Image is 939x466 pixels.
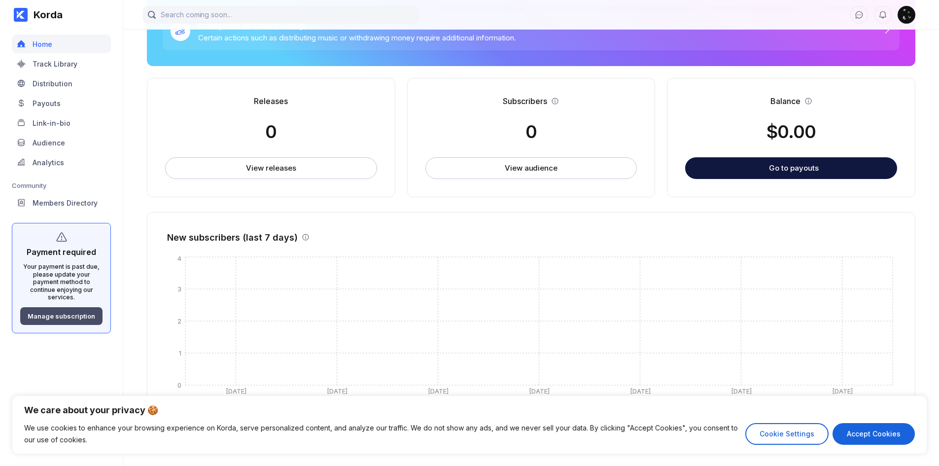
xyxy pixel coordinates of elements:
[33,139,65,147] div: Audience
[33,40,52,48] div: Home
[179,349,181,357] tspan: 1
[766,121,816,143] div: $ 0.00
[898,6,915,24] img: ab6761610000e5eb2dca2768c660db51210a9e6a
[167,232,298,243] div: New subscribers (last 7 days)
[12,74,111,94] a: Distribution
[525,121,537,143] div: 0
[12,54,111,74] a: Track Library
[12,181,111,189] div: Community
[745,423,829,445] button: Cookie Settings
[833,423,915,445] button: Accept Cookies
[12,94,111,113] a: Payouts
[33,60,77,68] div: Track Library
[33,99,61,108] div: Payouts
[24,422,738,446] p: We use cookies to enhance your browsing experience on Korda, serve personalized content, and anal...
[28,9,63,21] div: Korda
[12,133,111,153] a: Audience
[685,157,897,179] button: Go to payouts
[198,33,516,42] div: Certain actions such as distributing music or withdrawing money require additional information.
[33,199,98,207] div: Members Directory
[246,163,296,173] div: View releases
[12,153,111,173] a: Analytics
[27,247,96,257] div: Payment required
[33,79,72,88] div: Distribution
[898,6,915,24] div: gensai
[12,35,111,54] a: Home
[177,381,181,389] tspan: 0
[425,157,637,179] button: View audience
[24,404,915,416] p: We care about your privacy 🍪
[770,96,800,106] div: Balance
[177,254,181,262] tspan: 4
[33,119,70,127] div: Link-in-bio
[12,113,111,133] a: Link-in-bio
[254,96,288,106] div: Releases
[265,121,277,143] div: 0
[177,317,181,324] tspan: 2
[177,285,181,292] tspan: 3
[505,163,557,173] div: View audience
[28,312,95,320] div: Manage subscription
[163,12,900,50] a: Complete account setupCertain actions such as distributing music or withdrawing money require add...
[503,96,547,106] div: Subscribers
[12,193,111,213] a: Members Directory
[20,307,103,325] button: Manage subscription
[143,6,419,24] input: Search coming soon...
[33,158,64,167] div: Analytics
[165,157,377,179] button: View releases
[769,163,819,173] div: Go to payouts
[20,263,103,301] div: Your payment is past due, please update your payment method to continue enjoying our services.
